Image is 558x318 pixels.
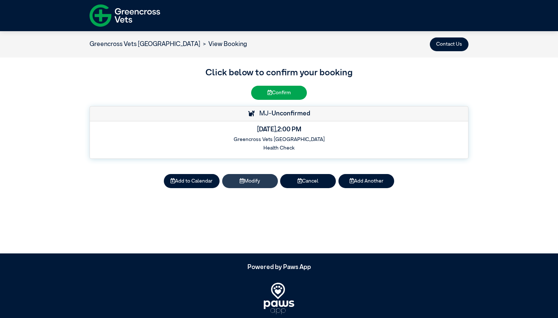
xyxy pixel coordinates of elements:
[90,41,200,47] a: Greencross Vets [GEOGRAPHIC_DATA]
[95,126,463,134] h5: [DATE] , 2:00 PM
[222,174,278,188] button: Modify
[164,174,220,188] button: Add to Calendar
[430,37,468,51] button: Contact Us
[338,174,394,188] button: Add Another
[269,111,310,117] span: -
[251,86,307,99] button: Confirm
[256,111,269,117] span: MJ
[272,111,310,117] strong: Unconfirmed
[90,264,468,271] h5: Powered by Paws App
[95,137,463,142] h6: Greencross Vets [GEOGRAPHIC_DATA]
[90,66,468,80] h3: Click below to confirm your booking
[95,145,463,151] h6: Health Check
[200,40,247,49] li: View Booking
[264,283,294,314] img: PawsApp
[90,40,247,49] nav: breadcrumb
[280,174,336,188] button: Cancel
[90,2,160,29] img: f-logo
